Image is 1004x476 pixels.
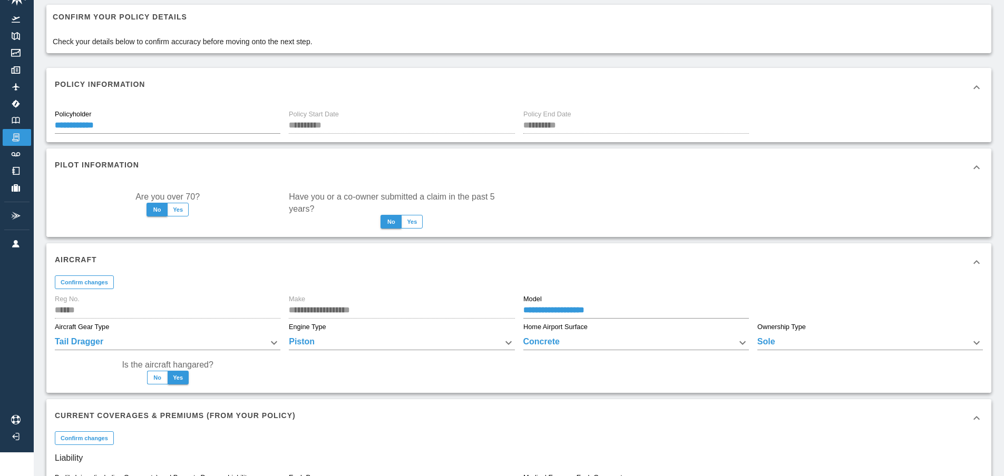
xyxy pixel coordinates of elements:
[55,451,983,465] h6: Liability
[523,335,749,350] div: Concrete
[147,203,168,216] button: No
[53,11,313,23] h6: Confirm your policy details
[147,371,168,384] button: No
[55,78,145,90] h6: Policy Information
[55,159,139,171] h6: Pilot Information
[289,335,514,350] div: Piston
[46,148,991,186] div: Pilot Information
[55,322,109,332] label: Aircraft Gear Type
[55,410,296,421] h6: Current Coverages & Premiums (from your policy)
[55,110,91,119] label: Policyholder
[757,322,806,332] label: Ownership Type
[289,322,326,332] label: Engine Type
[55,431,114,445] button: Confirm changes
[168,371,189,384] button: Yes
[289,191,514,215] label: Have you or a co-owner submitted a claim in the past 5 years?
[523,322,588,332] label: Home Airport Surface
[46,68,991,106] div: Policy Information
[289,110,339,119] label: Policy Start Date
[55,335,280,350] div: Tail Dragger
[167,203,189,216] button: Yes
[53,36,313,47] p: Check your details below to confirm accuracy before moving onto the next step.
[55,294,80,304] label: Reg No.
[289,294,305,304] label: Make
[135,191,200,203] label: Are you over 70?
[46,243,991,281] div: Aircraft
[401,215,423,229] button: Yes
[757,335,983,350] div: Sole
[55,254,97,265] h6: Aircraft
[55,275,114,289] button: Confirm changes
[523,110,571,119] label: Policy End Date
[381,215,402,229] button: No
[122,359,213,371] label: Is the aircraft hangared?
[523,294,542,304] label: Model
[46,399,991,437] div: Current Coverages & Premiums (from your policy)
